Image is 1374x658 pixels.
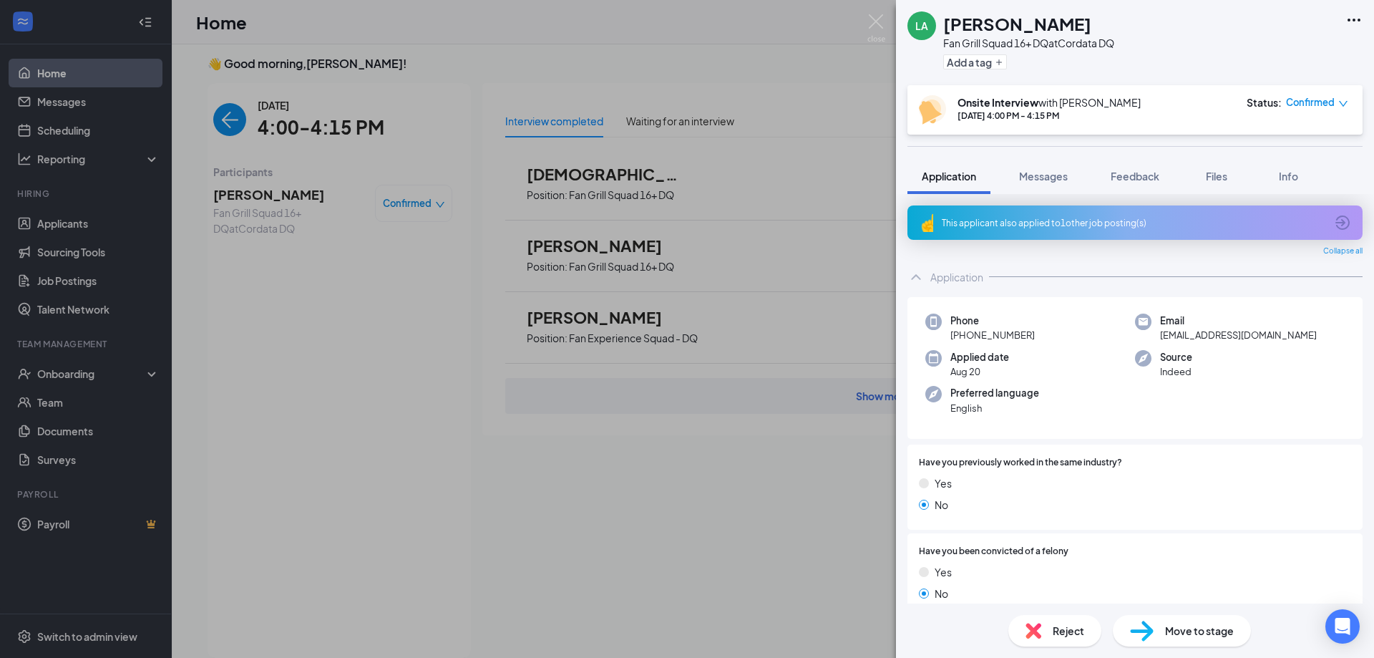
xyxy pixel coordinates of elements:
span: [EMAIL_ADDRESS][DOMAIN_NAME] [1160,328,1317,342]
div: Status : [1247,95,1282,110]
span: Source [1160,350,1192,364]
span: No [935,586,948,601]
span: Yes [935,564,952,580]
span: Indeed [1160,364,1192,379]
div: Application [930,270,983,284]
span: Application [922,170,976,183]
h1: [PERSON_NAME] [943,11,1091,36]
b: Onsite Interview [958,96,1038,109]
span: Have you been convicted of a felony [919,545,1068,558]
span: Have you previously worked in the same industry? [919,456,1122,470]
span: Messages [1019,170,1068,183]
svg: ChevronUp [907,268,925,286]
div: [DATE] 4:00 PM - 4:15 PM [958,110,1141,122]
span: Files [1206,170,1227,183]
div: This applicant also applied to 1 other job posting(s) [942,217,1325,229]
div: with [PERSON_NAME] [958,95,1141,110]
span: Confirmed [1286,95,1335,110]
span: Info [1279,170,1298,183]
span: Feedback [1111,170,1159,183]
span: English [950,401,1039,415]
span: Yes [935,475,952,491]
span: Preferred language [950,386,1039,400]
span: Move to stage [1165,623,1234,639]
button: PlusAdd a tag [943,54,1007,69]
span: Applied date [950,350,1009,364]
div: Fan Grill Squad 16+ DQ at Cordata DQ [943,36,1114,50]
span: Collapse all [1323,246,1363,257]
span: Reject [1053,623,1084,639]
div: LA [915,19,928,33]
svg: ArrowCircle [1334,214,1351,231]
svg: Ellipses [1345,11,1363,29]
span: [PHONE_NUMBER] [950,328,1035,342]
div: Open Intercom Messenger [1325,609,1360,644]
span: Aug 20 [950,364,1009,379]
svg: Plus [995,58,1003,67]
span: No [935,497,948,513]
span: Email [1160,314,1317,328]
span: down [1338,99,1348,109]
span: Phone [950,314,1035,328]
